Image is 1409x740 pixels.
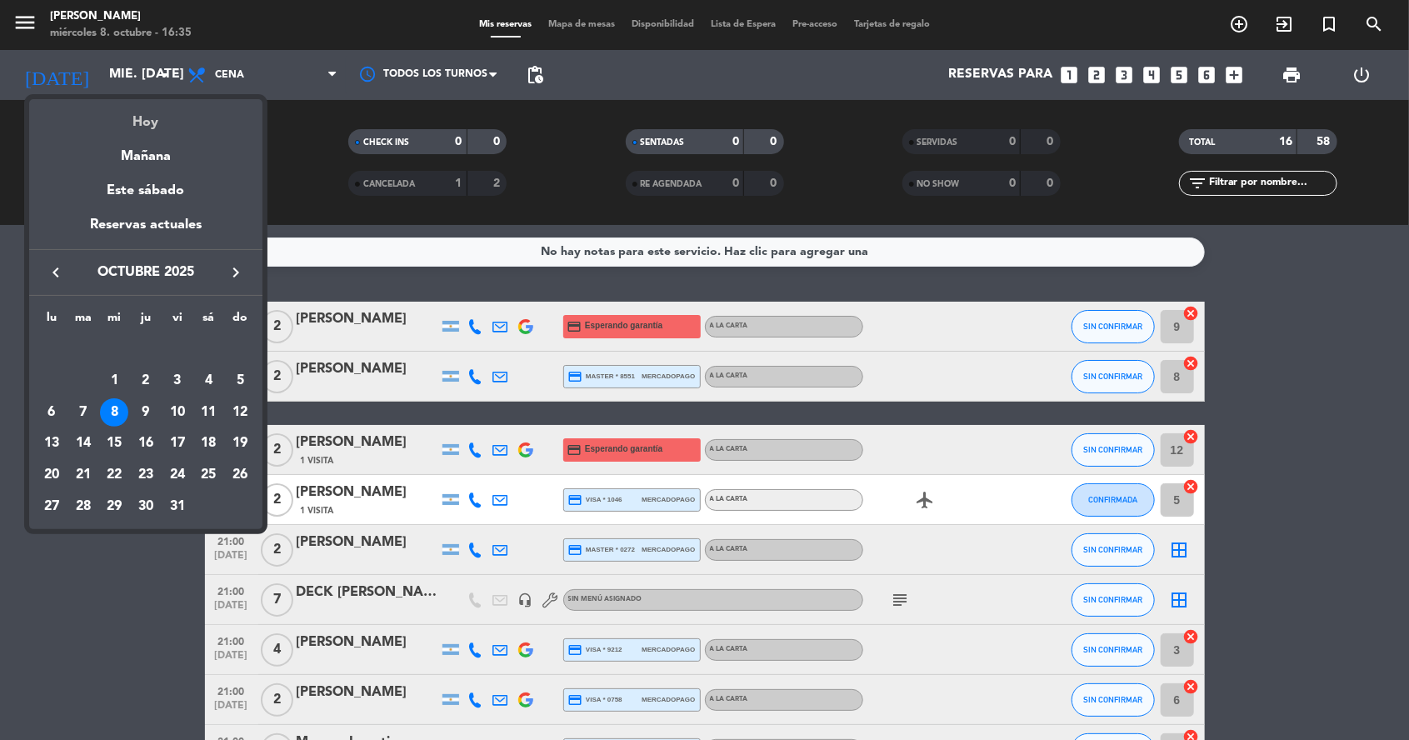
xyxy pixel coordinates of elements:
[163,429,192,457] div: 17
[226,429,254,457] div: 19
[226,461,254,489] div: 26
[194,461,222,489] div: 25
[130,308,162,334] th: jueves
[162,491,193,522] td: 31 de octubre de 2025
[36,428,67,460] td: 13 de octubre de 2025
[224,428,256,460] td: 19 de octubre de 2025
[193,397,225,428] td: 11 de octubre de 2025
[36,459,67,491] td: 20 de octubre de 2025
[37,492,66,521] div: 27
[162,397,193,428] td: 10 de octubre de 2025
[36,491,67,522] td: 27 de octubre de 2025
[67,308,99,334] th: martes
[162,308,193,334] th: viernes
[193,459,225,491] td: 25 de octubre de 2025
[41,262,71,283] button: keyboard_arrow_left
[130,365,162,397] td: 2 de octubre de 2025
[98,365,130,397] td: 1 de octubre de 2025
[194,429,222,457] div: 18
[100,398,128,427] div: 8
[67,459,99,491] td: 21 de octubre de 2025
[132,367,160,395] div: 2
[132,429,160,457] div: 16
[226,398,254,427] div: 12
[69,492,97,521] div: 28
[100,429,128,457] div: 15
[130,491,162,522] td: 30 de octubre de 2025
[98,459,130,491] td: 22 de octubre de 2025
[162,365,193,397] td: 3 de octubre de 2025
[98,397,130,428] td: 8 de octubre de 2025
[130,428,162,460] td: 16 de octubre de 2025
[226,262,246,282] i: keyboard_arrow_right
[37,429,66,457] div: 13
[132,492,160,521] div: 30
[130,459,162,491] td: 23 de octubre de 2025
[193,365,225,397] td: 4 de octubre de 2025
[69,398,97,427] div: 7
[224,308,256,334] th: domingo
[132,398,160,427] div: 9
[163,492,192,521] div: 31
[221,262,251,283] button: keyboard_arrow_right
[67,491,99,522] td: 28 de octubre de 2025
[98,491,130,522] td: 29 de octubre de 2025
[224,459,256,491] td: 26 de octubre de 2025
[100,492,128,521] div: 29
[226,367,254,395] div: 5
[224,365,256,397] td: 5 de octubre de 2025
[193,428,225,460] td: 18 de octubre de 2025
[37,461,66,489] div: 20
[132,461,160,489] div: 23
[163,367,192,395] div: 3
[100,367,128,395] div: 1
[71,262,221,283] span: octubre 2025
[29,167,262,214] div: Este sábado
[67,428,99,460] td: 14 de octubre de 2025
[163,398,192,427] div: 10
[36,397,67,428] td: 6 de octubre de 2025
[224,397,256,428] td: 12 de octubre de 2025
[193,308,225,334] th: sábado
[29,214,262,248] div: Reservas actuales
[98,428,130,460] td: 15 de octubre de 2025
[29,99,262,133] div: Hoy
[36,334,256,366] td: OCT.
[163,461,192,489] div: 24
[194,367,222,395] div: 4
[46,262,66,282] i: keyboard_arrow_left
[29,133,262,167] div: Mañana
[130,397,162,428] td: 9 de octubre de 2025
[100,461,128,489] div: 22
[69,461,97,489] div: 21
[69,429,97,457] div: 14
[37,398,66,427] div: 6
[194,398,222,427] div: 11
[162,459,193,491] td: 24 de octubre de 2025
[67,397,99,428] td: 7 de octubre de 2025
[162,428,193,460] td: 17 de octubre de 2025
[98,308,130,334] th: miércoles
[36,308,67,334] th: lunes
